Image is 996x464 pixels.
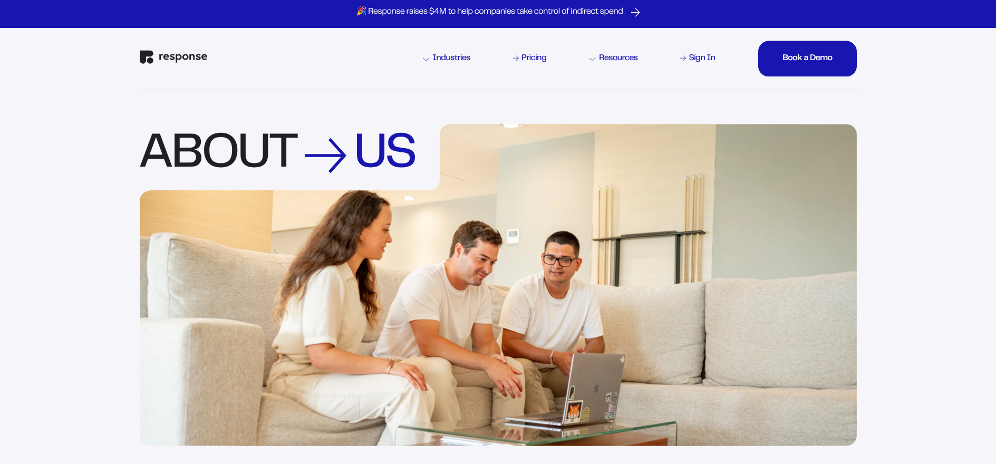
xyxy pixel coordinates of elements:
div: About [140,123,440,191]
a: Response Home [140,51,207,67]
div: Pricing [521,54,546,63]
a: Pricing [511,52,548,65]
div: Book a Demo [782,54,832,63]
div: Us [354,133,415,178]
div: Sign In [689,54,715,63]
img: Response Logo [140,51,207,64]
a: Sign In [679,52,717,65]
div: Industries [423,54,470,63]
div: Resources [589,54,637,63]
p: 🎉 Response raises $4M to help companies take control of indirect spend [356,7,623,18]
button: Book a DemoBook a DemoBook a DemoBook a DemoBook a DemoBook a Demo [758,41,856,76]
img: Two employees sit talking at a desk in front of a computer [140,124,857,446]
